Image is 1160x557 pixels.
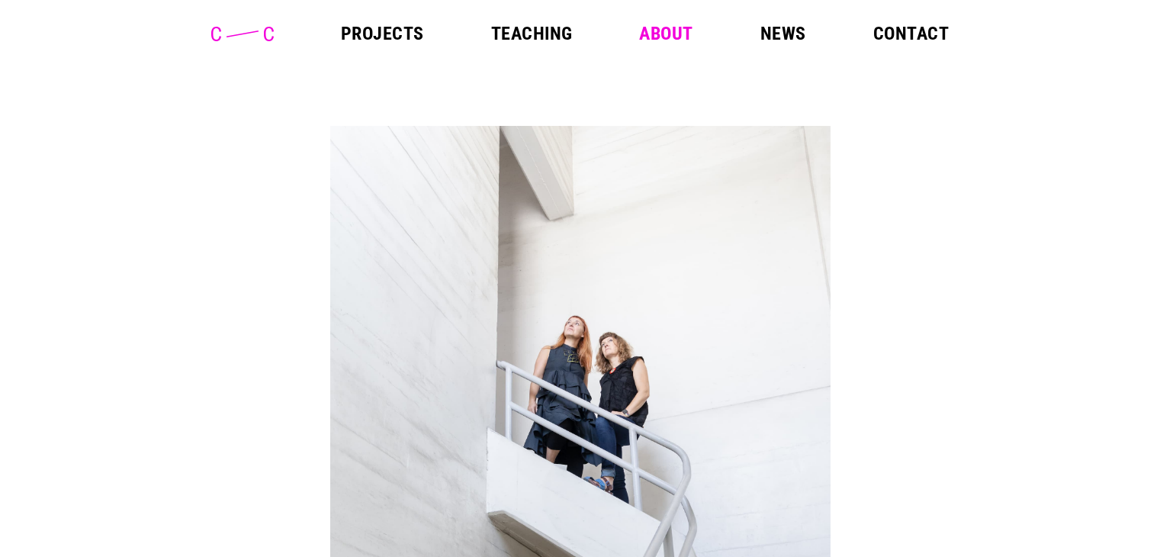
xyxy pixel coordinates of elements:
[491,24,573,43] a: Teaching
[639,24,692,43] a: About
[873,24,949,43] a: Contact
[760,24,806,43] a: News
[341,24,949,43] nav: Main Menu
[341,24,424,43] a: Projects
